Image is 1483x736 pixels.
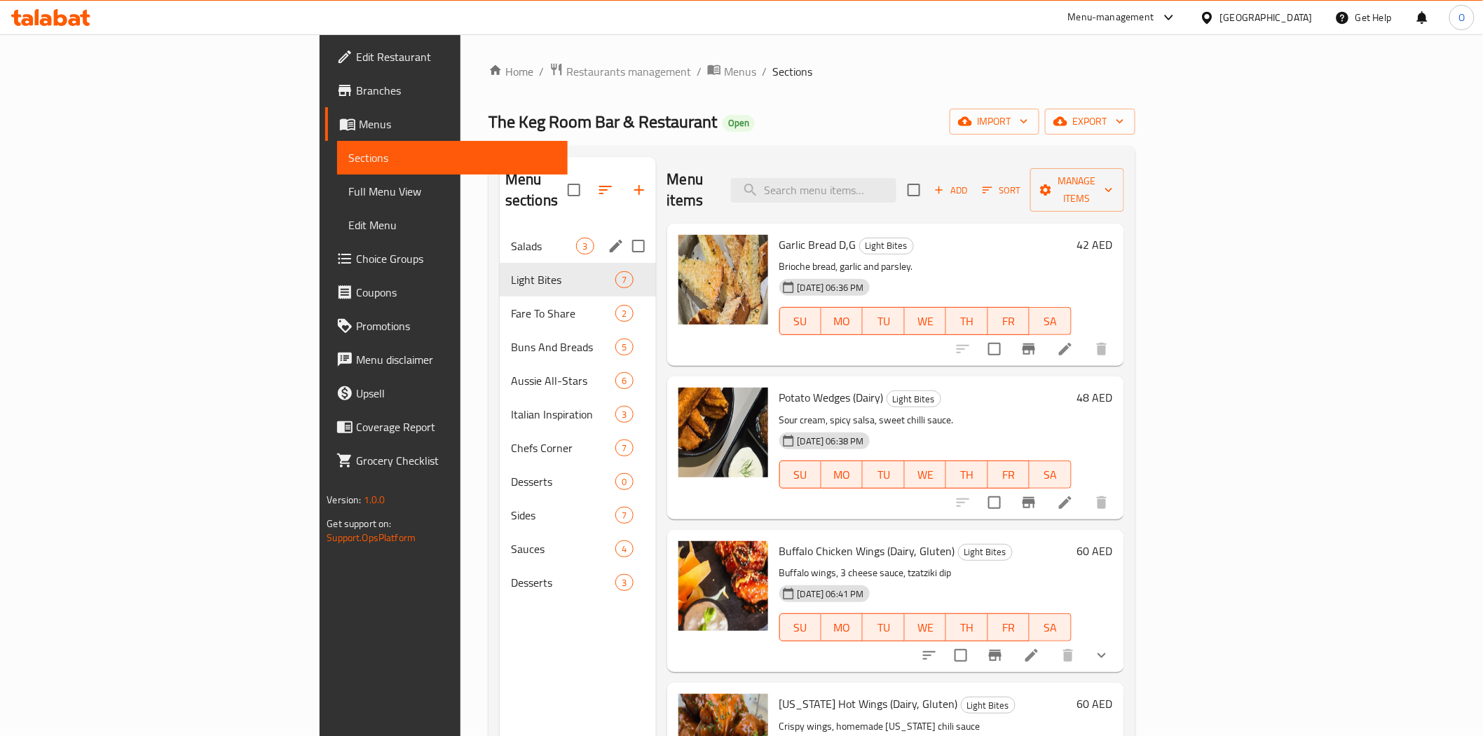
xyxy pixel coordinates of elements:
[348,183,556,200] span: Full Menu View
[1035,465,1065,485] span: SA
[962,697,1015,714] span: Light Bites
[1023,647,1040,664] a: Edit menu item
[616,475,632,489] span: 0
[500,263,656,297] div: Light Bites7
[905,461,946,489] button: WE
[1012,486,1046,519] button: Branch-specific-item
[950,109,1039,135] button: import
[511,473,616,490] span: Desserts
[779,411,1072,429] p: Sour cream, spicy salsa, sweet chilli sauce.
[779,258,1072,275] p: Brioche bread, garlic and parsley.
[356,82,556,99] span: Branches
[1068,9,1154,26] div: Menu-management
[973,179,1030,201] span: Sort items
[325,343,567,376] a: Menu disclaimer
[1012,332,1046,366] button: Branch-specific-item
[988,461,1030,489] button: FR
[821,613,863,641] button: MO
[946,613,987,641] button: TH
[910,618,941,638] span: WE
[511,372,616,389] span: Aussie All-Stars
[327,529,416,547] a: Support.OpsPlatform
[616,307,632,320] span: 2
[616,273,632,287] span: 7
[622,173,656,207] button: Add section
[511,507,616,524] span: Sides
[779,540,955,561] span: Buffalo Chicken Wings (Dairy, Gluten)
[786,465,816,485] span: SU
[786,311,816,332] span: SU
[325,309,567,343] a: Promotions
[500,532,656,566] div: Sauces4
[1035,618,1065,638] span: SA
[325,40,567,74] a: Edit Restaurant
[958,544,1013,561] div: Light Bites
[500,566,656,599] div: Desserts3
[325,74,567,107] a: Branches
[887,390,941,407] div: Light Bites
[827,618,857,638] span: MO
[786,618,816,638] span: SU
[731,178,896,203] input: search
[1077,235,1113,254] h6: 42 AED
[1057,341,1074,357] a: Edit menu item
[667,169,714,211] h2: Menu items
[1056,113,1124,130] span: export
[1085,639,1119,672] button: show more
[500,224,656,605] nav: Menu sections
[327,491,361,509] span: Version:
[961,697,1016,714] div: Light Bites
[910,311,941,332] span: WE
[356,48,556,65] span: Edit Restaurant
[511,406,616,423] span: Italian Inspiration
[616,374,632,388] span: 6
[779,307,821,335] button: SU
[500,498,656,532] div: Sides7
[356,418,556,435] span: Coverage Report
[961,113,1028,130] span: import
[980,334,1009,364] span: Select to update
[606,236,627,257] button: edit
[615,339,633,355] div: items
[1041,172,1113,207] span: Manage items
[511,238,577,254] span: Salads
[946,461,987,489] button: TH
[511,439,616,456] span: Chefs Corner
[859,238,914,254] div: Light Bites
[356,318,556,334] span: Promotions
[337,208,567,242] a: Edit Menu
[511,305,616,322] span: Fare To Share
[488,106,717,137] span: The Keg Room Bar & Restaurant
[616,408,632,421] span: 3
[616,341,632,354] span: 5
[356,385,556,402] span: Upsell
[511,271,616,288] span: Light Bites
[946,307,987,335] button: TH
[500,297,656,330] div: Fare To Share2
[500,330,656,364] div: Buns And Breads5
[500,465,656,498] div: Desserts0
[913,639,946,672] button: sort-choices
[772,63,812,80] span: Sections
[762,63,767,80] li: /
[994,618,1024,638] span: FR
[978,639,1012,672] button: Branch-specific-item
[615,305,633,322] div: items
[863,613,904,641] button: TU
[1051,639,1085,672] button: delete
[988,307,1030,335] button: FR
[821,307,863,335] button: MO
[615,406,633,423] div: items
[337,175,567,208] a: Full Menu View
[887,391,941,407] span: Light Bites
[577,240,593,253] span: 3
[348,217,556,233] span: Edit Menu
[1077,541,1113,561] h6: 60 AED
[1057,494,1074,511] a: Edit menu item
[779,387,884,408] span: Potato Wedges (Dairy)
[1030,613,1071,641] button: SA
[779,693,958,714] span: [US_STATE] Hot Wings (Dairy, Gluten)
[511,339,616,355] div: Buns And Breads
